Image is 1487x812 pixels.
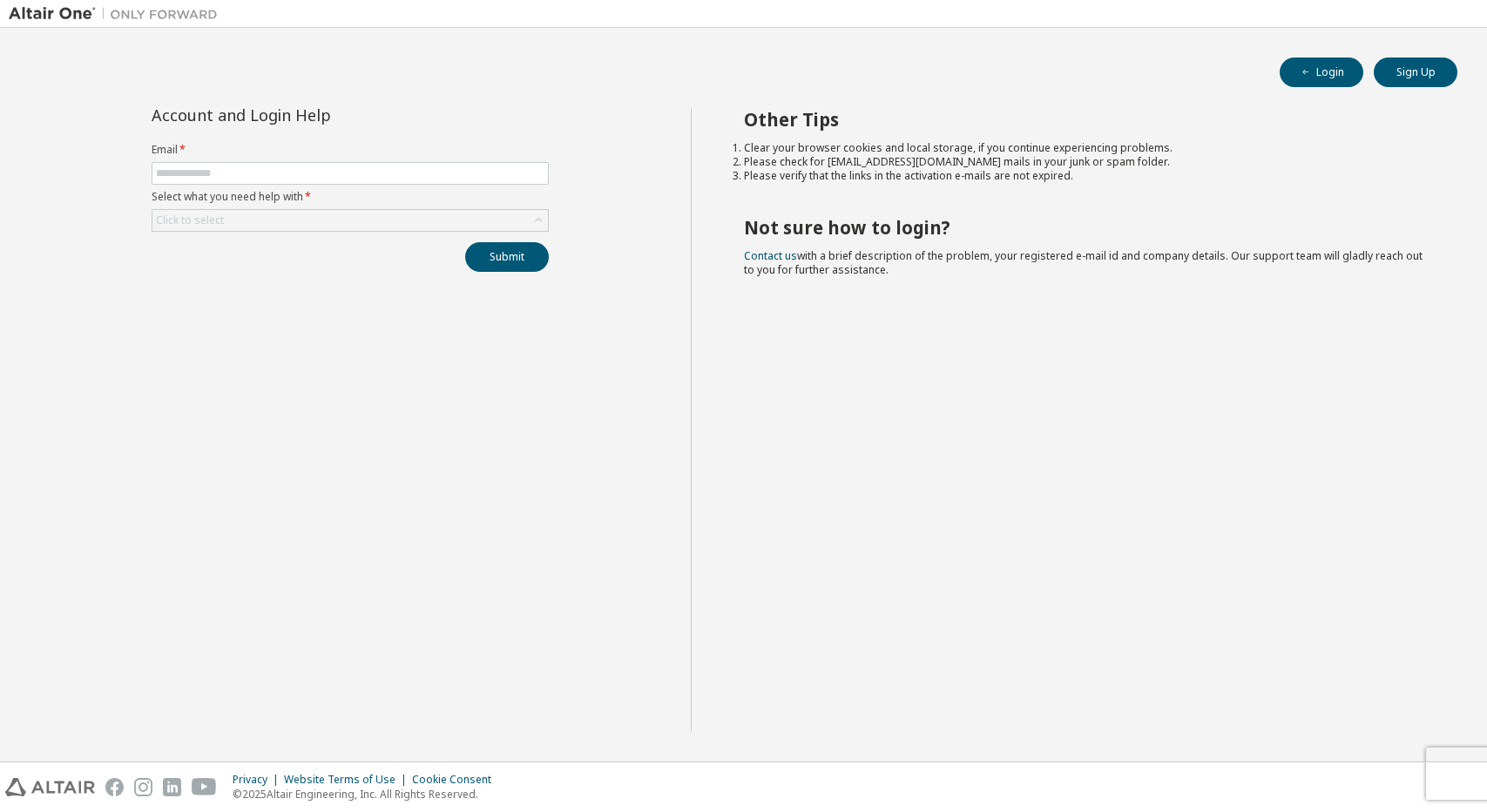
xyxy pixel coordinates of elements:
img: instagram.svg [134,778,152,796]
span: with a brief description of the problem, your registered e-mail id and company details. Our suppo... [744,248,1423,277]
a: Contact us [744,248,797,263]
div: Account and Login Help [152,108,470,122]
li: Please check for [EMAIL_ADDRESS][DOMAIN_NAME] mails in your junk or spam folder. [744,155,1426,169]
li: Please verify that the links in the activation e-mails are not expired. [744,169,1426,183]
div: Privacy [233,773,284,787]
div: Website Terms of Use [284,773,412,787]
button: Sign Up [1374,58,1457,87]
img: youtube.svg [192,778,217,796]
div: Click to select [152,210,548,231]
img: facebook.svg [105,778,124,796]
div: Cookie Consent [412,773,502,787]
label: Email [152,143,549,157]
h2: Not sure how to login? [744,216,1426,239]
p: © 2025 Altair Engineering, Inc. All Rights Reserved. [233,787,502,802]
label: Select what you need help with [152,190,549,204]
img: Altair One [9,5,226,23]
img: linkedin.svg [163,778,181,796]
img: altair_logo.svg [5,778,95,796]
div: Click to select [156,213,224,227]
li: Clear your browser cookies and local storage, if you continue experiencing problems. [744,141,1426,155]
button: Submit [465,242,549,272]
button: Login [1280,58,1363,87]
h2: Other Tips [744,108,1426,131]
